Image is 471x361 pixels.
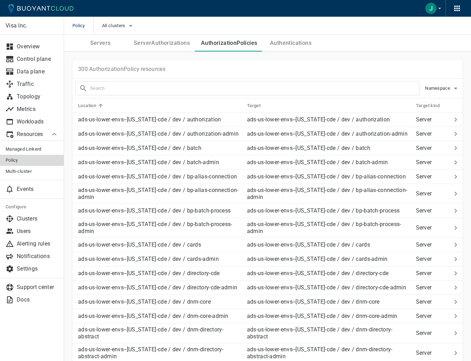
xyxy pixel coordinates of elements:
a: ads-us-lower-envs--[US_STATE]-cde / dev / dnm-directory-abstract-admin [247,346,393,360]
span: Namespace [425,86,451,91]
p: Server [416,116,449,123]
a: ads-us-lower-envs--[US_STATE]-cde / dev / authorization-admin [247,130,408,137]
button: Servers [72,35,128,51]
h5: Target kind [416,103,440,109]
h5: Configure [6,204,59,210]
p: ads-us-lower-envs--[US_STATE]-cde / dev / bp-alias-connection-admin [78,187,241,201]
p: ads-us-lower-envs--[US_STATE]-cde / dev / dnm-directory-abstract-admin [78,346,241,360]
p: Server [416,207,449,214]
p: Server [416,313,449,320]
span: Location [78,103,105,109]
p: ads-us-lower-envs--[US_STATE]-cde / dev / cards [78,241,241,248]
p: ads-us-lower-envs--[US_STATE]-cde / dev / dnm-core-admin [78,313,241,320]
a: ads-us-lower-envs--[US_STATE]-cde / dev / bp-alias-connection [247,173,406,180]
p: Server [416,256,449,263]
a: ads-us-lower-envs--[US_STATE]-cde / dev / batch-admin [247,159,388,166]
p: Notifications [17,253,59,260]
span: Target kind [416,103,449,109]
span: All clusters [102,23,127,29]
p: Overview [17,43,59,50]
button: AuthorizationPolicies [195,35,263,51]
a: ads-us-lower-envs--[US_STATE]-cde / dev / bp-alias-connection-admin [247,187,408,200]
span: Multi-cluster [6,169,59,174]
p: Control plane [17,56,59,63]
p: Server [416,298,449,305]
input: Search [90,83,419,93]
h5: Target [247,103,261,109]
p: Topology [17,93,59,100]
p: ads-us-lower-envs--[US_STATE]-cde / dev / bp-batch-process [78,207,241,214]
p: Visa Inc. [6,22,58,29]
a: ads-us-lower-envs--[US_STATE]-cde / dev / directory-cde-admin [247,284,406,291]
p: Server [416,145,449,152]
p: Traffic [17,81,59,88]
span: Managed Linkerd [6,146,59,152]
button: All clusters [102,21,135,31]
p: ads-us-lower-envs--[US_STATE]-cde / dev / bp-batch-process-admin [78,221,241,235]
a: ads-us-lower-envs--[US_STATE]-cde / dev / bp-batch-process [247,207,400,214]
a: ads-us-lower-envs--[US_STATE]-cde / dev / cards-admin [247,256,388,262]
p: ads-us-lower-envs--[US_STATE]-cde / dev / cards-admin [78,256,241,263]
a: ads-us-lower-envs--[US_STATE]-cde / dev / batch [247,145,370,151]
a: ads-us-lower-envs--[US_STATE]-cde / dev / dnm-core-admin [247,313,397,319]
p: Server [416,130,449,137]
p: Clusters [17,215,59,222]
p: ads-us-lower-envs--[US_STATE]-cde / dev / bp-alias-connection [78,173,241,180]
p: Server [416,270,449,277]
p: Server [416,241,449,248]
button: Namespace [425,83,460,94]
a: ads-us-lower-envs--[US_STATE]-cde / dev / dnm-directory-abstract [247,326,393,340]
span: Policy [72,17,93,35]
p: Server [416,190,449,197]
p: Docs [17,296,59,303]
p: ads-us-lower-envs--[US_STATE]-cde / dev / batch [78,145,241,152]
p: Workloads [17,118,59,125]
p: Server [416,224,449,231]
a: ads-us-lower-envs--[US_STATE]-cde / dev / cards [247,241,370,248]
p: Server [416,284,449,291]
p: Server [416,330,449,337]
p: Server [416,159,449,166]
p: ads-us-lower-envs--[US_STATE]-cde / dev / dnm-core [78,298,241,305]
p: ads-us-lower-envs--[US_STATE]-cde / dev / directory-cde-admin [78,284,241,291]
a: ads-us-lower-envs--[US_STATE]-cde / dev / authorization [247,116,390,123]
img: Julian Camilo Cuevas Alvear [425,3,437,14]
p: Alerting rules [17,240,59,247]
p: Server [416,173,449,180]
span: Policy [6,158,59,163]
p: Users [17,228,59,235]
p: Settings [17,265,59,272]
p: Resources [17,131,45,138]
p: Events [17,186,59,193]
p: ads-us-lower-envs--[US_STATE]-cde / dev / batch-admin [78,159,241,166]
p: ads-us-lower-envs--[US_STATE]-cde / dev / authorization [78,116,241,123]
h5: Location [78,103,96,109]
p: ads-us-lower-envs--[US_STATE]-cde / dev / dnm-directory-abstract [78,326,241,340]
p: 300 AuthorizationPolicy resources [78,66,165,73]
button: Authentications [263,35,318,51]
button: ServerAuthorizations [128,35,195,51]
p: Support center [17,284,59,291]
span: Target [247,103,270,109]
a: ads-us-lower-envs--[US_STATE]-cde / dev / bp-batch-process-admin [247,221,401,234]
p: Metrics [17,106,59,113]
p: ads-us-lower-envs--[US_STATE]-cde / dev / directory-cde [78,270,241,277]
p: ads-us-lower-envs--[US_STATE]-cde / dev / authorization-admin [78,130,241,137]
p: Data plane [17,68,59,75]
a: ads-us-lower-envs--[US_STATE]-cde / dev / directory-cde [247,270,389,276]
p: Server [416,350,449,356]
a: ads-us-lower-envs--[US_STATE]-cde / dev / dnm-core [247,298,380,305]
